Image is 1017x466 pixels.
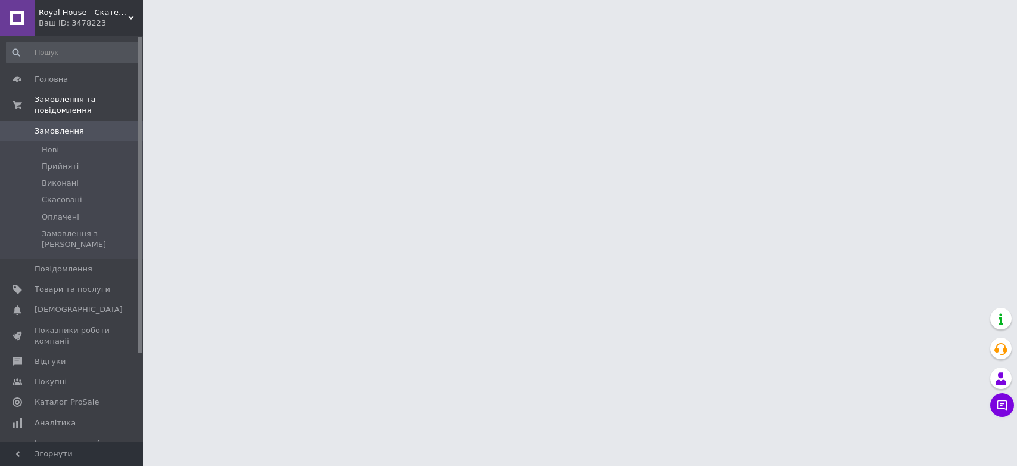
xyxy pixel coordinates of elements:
span: Інструменти веб-майстра та SEO [35,438,110,459]
span: Каталог ProSale [35,397,99,408]
span: Покупці [35,376,67,387]
span: Замовлення з [PERSON_NAME] [42,229,139,250]
span: Виконані [42,178,79,189]
span: Аналітика [35,418,76,428]
input: Пошук [6,42,140,63]
span: Прийняті [42,161,79,172]
span: Royal House - Скатертини на стіл [39,7,128,18]
span: Оплачені [42,212,79,223]
span: [DEMOGRAPHIC_DATA] [35,304,123,315]
span: Замовлення [35,126,84,137]
span: Повідомлення [35,264,92,274]
span: Замовлення та повідомлення [35,94,143,116]
div: Ваш ID: 3478223 [39,18,143,29]
span: Товари та послуги [35,284,110,295]
span: Головна [35,74,68,85]
span: Скасовані [42,195,82,205]
span: Відгуки [35,356,66,367]
button: Чат з покупцем [990,393,1014,417]
span: Показники роботи компанії [35,325,110,347]
span: Нові [42,144,59,155]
